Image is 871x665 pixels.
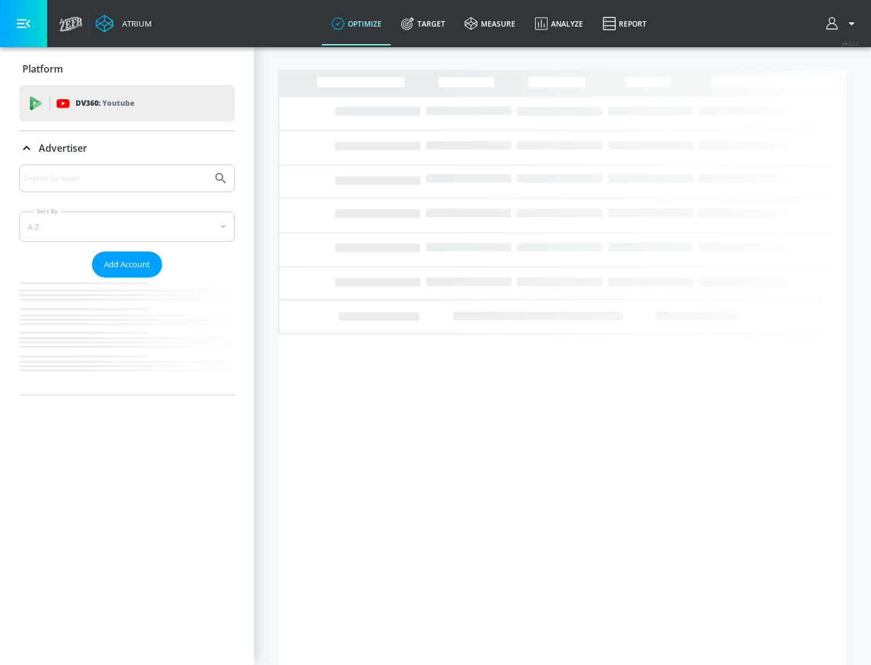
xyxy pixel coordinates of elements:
[92,251,162,277] button: Add Account
[391,2,455,45] a: Target
[322,2,391,45] a: optimize
[19,52,235,86] div: Platform
[19,131,235,165] div: Advertiser
[842,40,859,47] span: v 4.22.2
[102,97,134,109] p: Youtube
[19,212,235,242] div: A-Z
[19,277,235,395] nav: list of Advertiser
[19,85,235,122] div: DV360: Youtube
[76,97,134,110] p: DV360:
[117,18,152,29] div: Atrium
[104,258,150,271] span: Add Account
[24,170,207,186] input: Search by name
[39,141,87,155] p: Advertiser
[593,2,656,45] a: Report
[19,164,235,395] div: Advertiser
[22,62,63,76] p: Platform
[455,2,525,45] a: measure
[525,2,593,45] a: Analyze
[34,207,60,215] label: Sort By
[96,15,152,33] a: Atrium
